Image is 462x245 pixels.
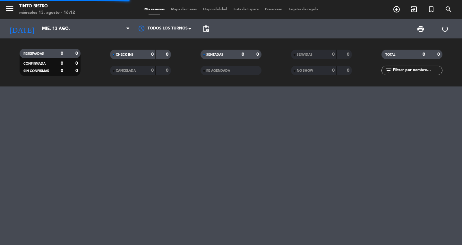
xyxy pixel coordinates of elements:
[332,68,335,73] strong: 0
[347,68,351,73] strong: 0
[151,68,154,73] strong: 0
[23,52,44,55] span: RESERVADAS
[19,3,75,10] div: Tinto Bistro
[445,5,452,13] i: search
[385,53,395,56] span: TOTAL
[5,4,14,13] i: menu
[262,8,286,11] span: Pre-acceso
[23,62,46,65] span: CONFIRMADA
[393,5,400,13] i: add_circle_outline
[61,51,63,56] strong: 0
[440,4,457,15] span: BUSCAR
[116,69,136,72] span: CANCELADA
[75,69,79,73] strong: 0
[19,10,75,16] div: miércoles 13. agosto - 16:12
[5,4,14,16] button: menu
[297,69,313,72] span: NO SHOW
[166,52,170,57] strong: 0
[410,5,418,13] i: exit_to_app
[405,4,423,15] span: WALK IN
[423,52,425,57] strong: 0
[200,8,230,11] span: Disponibilidad
[5,22,39,36] i: [DATE]
[202,25,210,33] span: pending_actions
[423,4,440,15] span: Reserva especial
[206,53,223,56] span: SENTADAS
[385,67,392,74] i: filter_list
[437,52,441,57] strong: 0
[206,69,230,72] span: RE AGENDADA
[297,53,312,56] span: SERVIDAS
[60,25,67,33] i: arrow_drop_down
[347,52,351,57] strong: 0
[286,8,321,11] span: Tarjetas de regalo
[166,68,170,73] strong: 0
[433,19,457,38] div: LOG OUT
[116,53,133,56] span: CHECK INS
[242,52,244,57] strong: 0
[61,61,63,66] strong: 0
[256,52,260,57] strong: 0
[388,4,405,15] span: RESERVAR MESA
[332,52,335,57] strong: 0
[75,51,79,56] strong: 0
[75,61,79,66] strong: 0
[417,25,424,33] span: print
[23,69,49,73] span: SIN CONFIRMAR
[141,8,168,11] span: Mis reservas
[230,8,262,11] span: Lista de Espera
[441,25,449,33] i: power_settings_new
[151,52,154,57] strong: 0
[168,8,200,11] span: Mapa de mesas
[392,67,442,74] input: Filtrar por nombre...
[61,69,63,73] strong: 0
[427,5,435,13] i: turned_in_not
